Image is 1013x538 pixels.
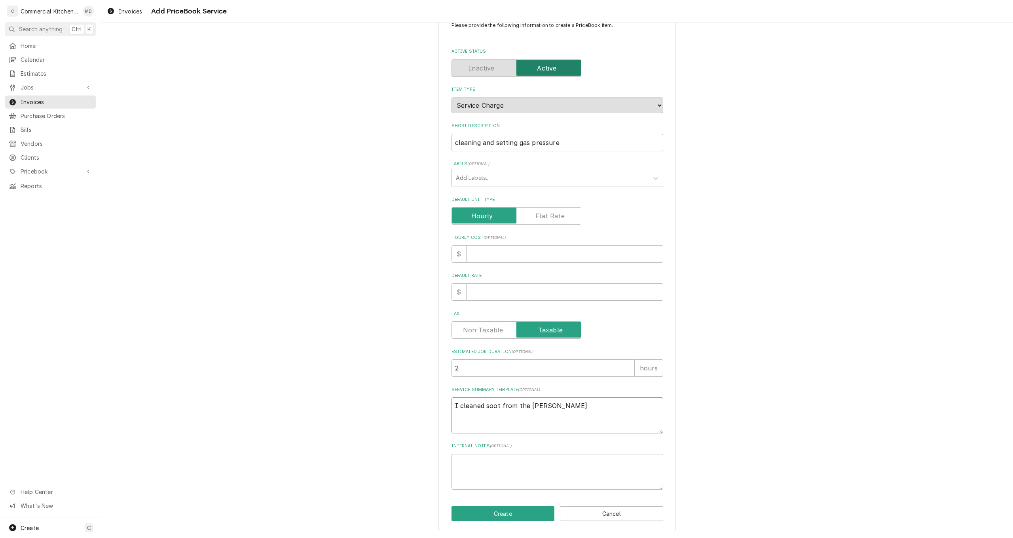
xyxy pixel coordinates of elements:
div: Estimated Job Duration [451,349,663,377]
div: Service Summary Template [451,387,663,433]
label: Service Summary Template [451,387,663,393]
div: Default Rate [451,273,663,301]
span: Purchase Orders [21,112,92,120]
span: Bills [21,126,92,134]
div: Default Unit Type [451,197,663,225]
span: Estimates [21,69,92,78]
div: Item Type [451,86,663,113]
div: MD [83,6,94,17]
label: Internal Notes [451,443,663,449]
span: Vendors [21,139,92,148]
a: Go to Jobs [5,81,96,94]
span: Help Center [21,488,91,496]
div: Short Description [451,123,663,151]
div: Commercial Kitchen Services [21,7,79,15]
div: Button Group Row [451,506,663,521]
a: Home [5,39,96,52]
button: Create [451,506,555,521]
div: Hourly Cost [451,235,663,263]
span: Invoices [119,7,142,15]
span: Create [21,525,39,531]
span: ( optional ) [467,162,489,166]
div: Button Group [451,506,663,521]
span: Clients [21,153,92,162]
span: Ctrl [72,25,82,33]
span: C [87,524,91,532]
span: Search anything [19,25,63,33]
div: $ [451,283,466,301]
label: Hourly Cost [451,235,663,241]
a: Vendors [5,137,96,150]
span: K [87,25,91,33]
a: Bills [5,123,96,136]
button: Search anythingCtrlK [5,22,96,36]
div: $ [451,245,466,263]
div: Active Status [451,48,663,76]
a: Reports [5,179,96,193]
label: Labels [451,161,663,167]
span: What's New [21,502,91,510]
span: Jobs [21,83,80,92]
label: Item Type [451,86,663,93]
div: PriceBookItem Create/Update Form [451,22,663,490]
a: Invoices [5,95,96,109]
a: Clients [5,151,96,164]
div: Labels [451,161,663,187]
a: Invoices [104,5,145,18]
a: Calendar [5,53,96,66]
p: Please provide the following information to create a PriceBook item. [451,22,663,36]
div: PriceBookItem Create/Update [438,12,676,531]
a: Purchase Orders [5,109,96,122]
span: ( optional ) [484,235,506,240]
textarea: I cleaned soot from the [PERSON_NAME] [451,397,663,433]
label: Default Unit Type [451,197,663,203]
div: hours [635,359,663,377]
a: Estimates [5,67,96,80]
label: Estimated Job Duration [451,349,663,355]
span: ( optional ) [512,349,534,354]
div: Active [451,59,663,77]
span: Invoices [21,98,92,106]
a: Go to Pricebook [5,165,96,178]
div: Matt Doyen's Avatar [83,6,94,17]
button: Cancel [560,506,663,521]
span: ( optional ) [490,444,512,448]
label: Active Status [451,48,663,55]
span: ( optional ) [518,387,540,392]
div: C [7,6,18,17]
span: Home [21,42,92,50]
div: Internal Notes [451,443,663,490]
label: Short Description [451,123,663,129]
input: Name used to describe this Service [451,134,663,151]
a: Go to Help Center [5,485,96,498]
label: Tax [451,311,663,317]
span: Pricebook [21,167,80,176]
label: Default Rate [451,273,663,279]
a: Go to What's New [5,499,96,512]
span: Calendar [21,55,92,64]
div: Tax [451,311,663,339]
span: Reports [21,182,92,190]
span: Add PriceBook Service [149,6,227,17]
